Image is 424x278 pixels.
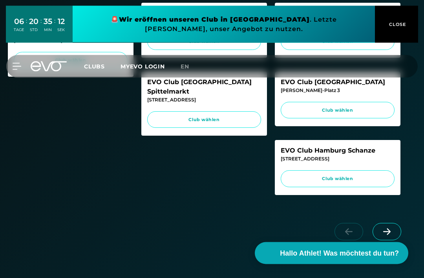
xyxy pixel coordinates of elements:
[84,63,105,70] span: Clubs
[288,176,387,182] span: Club wählen
[147,112,261,129] a: Club wählen
[147,97,261,104] div: [STREET_ADDRESS]
[255,242,408,264] button: Hallo Athlet! Was möchtest du tun?
[44,16,52,27] div: 35
[280,248,399,259] span: Hallo Athlet! Was möchtest du tun?
[44,27,52,33] div: MIN
[387,21,406,28] span: CLOSE
[29,27,38,33] div: STD
[281,146,395,156] div: EVO Club Hamburg Schanze
[281,156,395,163] div: [STREET_ADDRESS]
[121,63,165,70] a: MYEVO LOGIN
[181,63,189,70] span: en
[281,87,395,94] div: [PERSON_NAME]-Platz 3
[14,27,24,33] div: TAGE
[54,17,55,37] div: :
[281,171,395,188] a: Club wählen
[14,16,24,27] div: 06
[147,78,261,97] div: EVO Club [GEOGRAPHIC_DATA] Spittelmarkt
[57,27,65,33] div: SEK
[181,62,199,71] a: en
[155,117,254,123] span: Club wählen
[29,16,38,27] div: 20
[288,107,387,114] span: Club wählen
[57,16,65,27] div: 12
[84,63,121,70] a: Clubs
[40,17,42,37] div: :
[375,6,418,43] button: CLOSE
[26,17,27,37] div: :
[281,102,395,119] a: Club wählen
